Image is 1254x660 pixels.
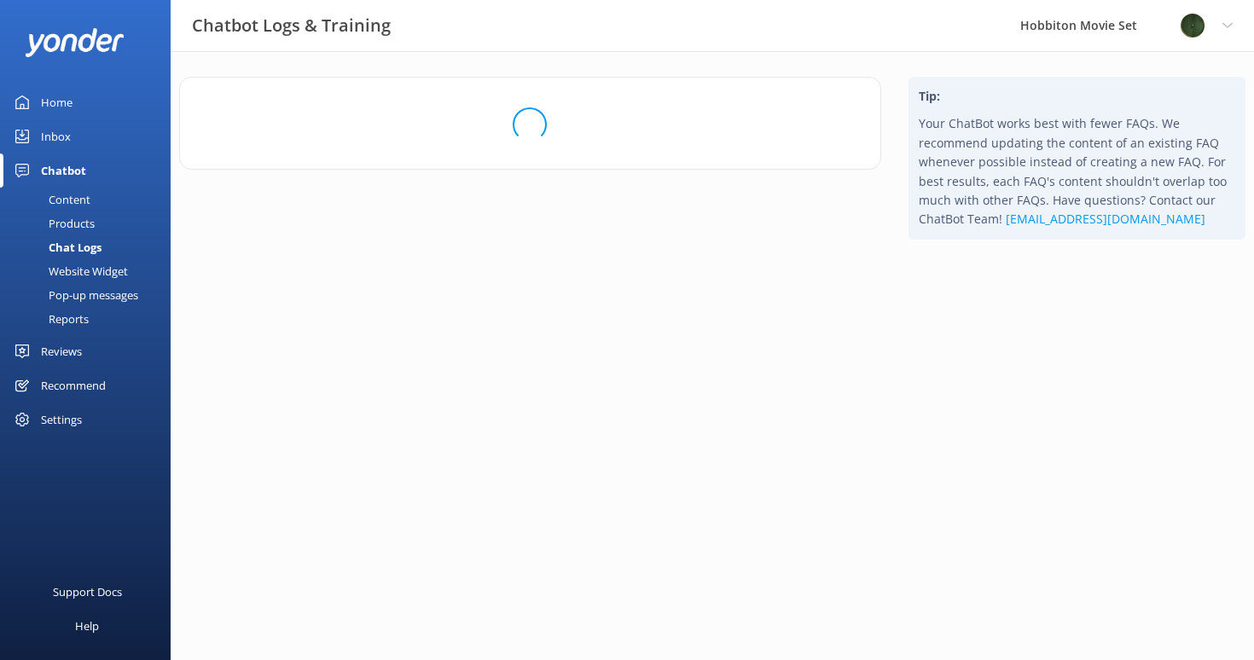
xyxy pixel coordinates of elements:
[10,307,171,331] a: Reports
[10,211,171,235] a: Products
[41,153,86,188] div: Chatbot
[41,85,73,119] div: Home
[41,402,82,437] div: Settings
[10,188,171,211] a: Content
[41,334,82,368] div: Reviews
[10,235,102,259] div: Chat Logs
[10,188,90,211] div: Content
[10,259,171,283] a: Website Widget
[10,259,128,283] div: Website Widget
[26,28,124,56] img: yonder-white-logo.png
[41,368,106,402] div: Recommend
[919,87,1235,106] h4: Tip:
[10,283,171,307] a: Pop-up messages
[53,575,122,609] div: Support Docs
[75,609,99,643] div: Help
[10,307,89,331] div: Reports
[41,119,71,153] div: Inbox
[1180,13,1205,38] img: 34-1720495293.png
[1006,211,1205,227] a: [EMAIL_ADDRESS][DOMAIN_NAME]
[10,211,95,235] div: Products
[10,235,171,259] a: Chat Logs
[192,12,391,39] h3: Chatbot Logs & Training
[10,283,138,307] div: Pop-up messages
[919,114,1235,229] p: Your ChatBot works best with fewer FAQs. We recommend updating the content of an existing FAQ whe...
